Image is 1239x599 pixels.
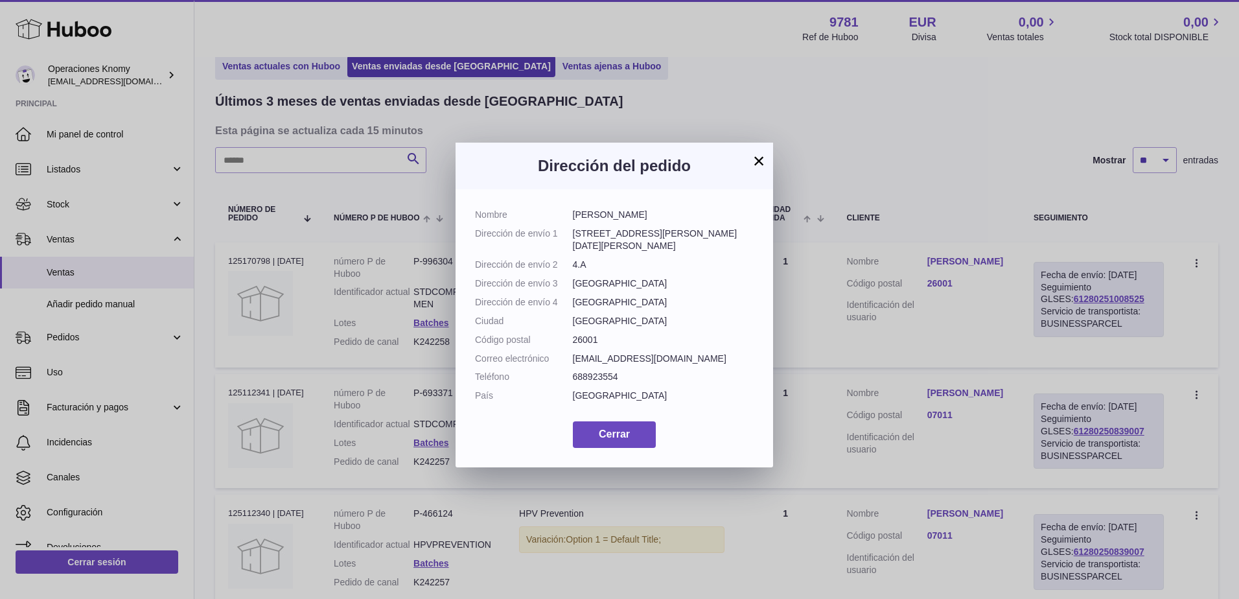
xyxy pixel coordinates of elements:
span: Cerrar [599,429,630,440]
dd: [STREET_ADDRESS][PERSON_NAME][DATE][PERSON_NAME] [573,228,754,252]
dd: [GEOGRAPHIC_DATA] [573,296,754,309]
dt: Código postal [475,334,573,346]
dt: Dirección de envío 3 [475,277,573,290]
dd: [EMAIL_ADDRESS][DOMAIN_NAME] [573,353,754,365]
dd: 688923554 [573,371,754,383]
dd: [GEOGRAPHIC_DATA] [573,315,754,327]
button: × [751,153,767,169]
dd: [GEOGRAPHIC_DATA] [573,390,754,402]
h3: Dirección del pedido [475,156,754,176]
dt: Dirección de envío 4 [475,296,573,309]
dd: 4.A [573,259,754,271]
dt: Dirección de envío 1 [475,228,573,252]
dt: Ciudad [475,315,573,327]
dd: [PERSON_NAME] [573,209,754,221]
dt: Correo electrónico [475,353,573,365]
button: Cerrar [573,421,656,448]
dt: Nombre [475,209,573,221]
dd: 26001 [573,334,754,346]
dt: País [475,390,573,402]
dd: [GEOGRAPHIC_DATA] [573,277,754,290]
dt: Teléfono [475,371,573,383]
dt: Dirección de envío 2 [475,259,573,271]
